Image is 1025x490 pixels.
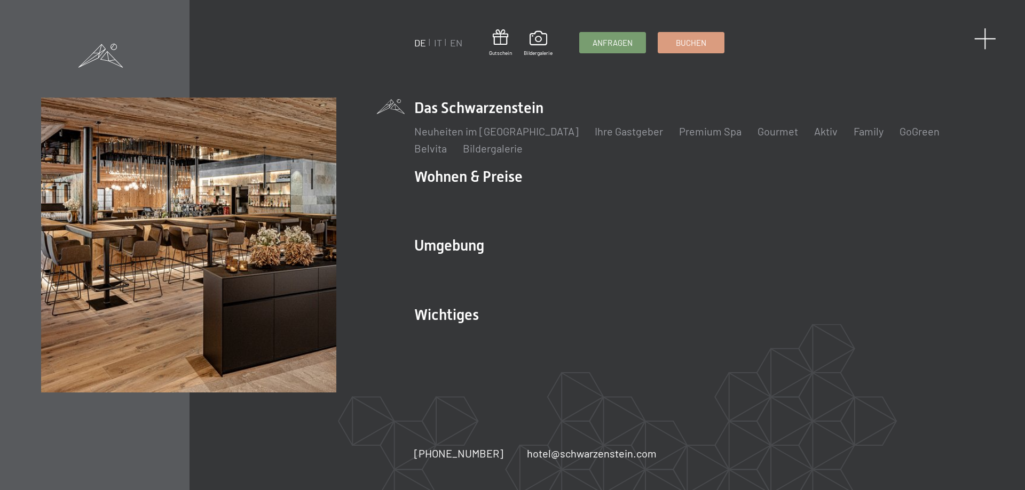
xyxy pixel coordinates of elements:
a: Gourmet [758,125,798,138]
a: Aktiv [814,125,838,138]
a: DE [414,37,426,49]
a: IT [434,37,442,49]
a: Family [854,125,884,138]
a: Bildergalerie [524,31,553,57]
a: GoGreen [900,125,940,138]
a: hotel@schwarzenstein.com [527,446,657,461]
span: [PHONE_NUMBER] [414,447,503,460]
a: Buchen [658,33,724,53]
span: Gutschein [489,49,512,57]
a: Ihre Gastgeber [595,125,663,138]
a: Premium Spa [679,125,742,138]
a: [PHONE_NUMBER] [414,446,503,461]
a: Anfragen [580,33,645,53]
a: Belvita [414,142,447,155]
a: Gutschein [489,29,512,57]
span: Anfragen [593,37,633,49]
a: Neuheiten im [GEOGRAPHIC_DATA] [414,125,579,138]
span: Bildergalerie [524,49,553,57]
a: EN [450,37,462,49]
span: Buchen [676,37,706,49]
a: Bildergalerie [463,142,523,155]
